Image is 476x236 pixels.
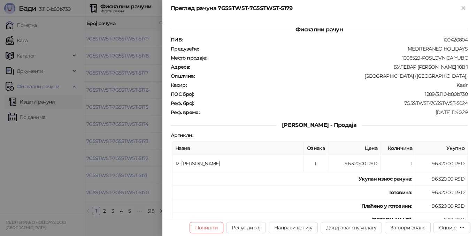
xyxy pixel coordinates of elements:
[269,222,318,233] button: Направи копију
[171,4,459,13] div: Преглед рачуна 7G5STW5T-7G5STW5T-5179
[415,155,468,172] td: 96.320,00 RSD
[171,55,207,61] strong: Место продаје :
[171,91,194,97] strong: ПОС број :
[381,142,415,155] th: Количина
[208,55,468,61] div: 1008529-POSLOVNICA YUBC
[415,172,468,186] td: 96.320,00 RSD
[433,222,470,233] button: Опције
[359,176,412,182] strong: Укупан износ рачуна :
[171,73,194,79] strong: Општина :
[415,199,468,213] td: 96.320,00 RSD
[290,26,348,33] span: Фискални рачун
[361,203,412,209] strong: Плаћено у готовини:
[171,100,194,106] strong: Реф. број :
[200,46,468,52] div: MEDITERANEO HOLIDAYS
[389,189,412,196] strong: Готовина :
[171,46,199,52] strong: Предузеће :
[328,155,381,172] td: 96.320,00 RSD
[415,213,468,227] td: 0,00 RSD
[190,222,224,233] button: Поништи
[371,216,412,223] strong: [PERSON_NAME]:
[200,109,468,115] div: [DATE] 11:40:29
[276,122,362,128] span: [PERSON_NAME] - Продаја
[171,132,193,138] strong: Артикли :
[459,4,468,13] button: Close
[194,91,468,97] div: 1289/3.11.0-b80b730
[328,142,381,155] th: Цена
[415,186,468,199] td: 96.320,00 RSD
[183,37,468,43] div: 100420804
[381,155,415,172] td: 1
[195,73,468,79] div: [GEOGRAPHIC_DATA] ([GEOGRAPHIC_DATA])
[439,224,456,231] div: Опције
[385,222,431,233] button: Затвори аванс
[172,142,304,155] th: Назив
[226,222,266,233] button: Рефундирај
[172,155,304,172] td: 12: [PERSON_NAME]
[171,109,199,115] strong: Реф. време :
[321,222,382,233] button: Додај авансну уплату
[171,64,190,70] strong: Адреса :
[195,100,468,106] div: 7G5STW5T-7G5STW5T-5024
[415,142,468,155] th: Укупно
[191,64,468,70] div: БУЛЕВАР [PERSON_NAME] 10В 1
[171,37,182,43] strong: ПИБ :
[304,155,328,172] td: Г
[274,224,312,231] span: Направи копију
[304,142,328,155] th: Ознака
[187,82,468,88] div: Kasir
[171,82,186,88] strong: Касир :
